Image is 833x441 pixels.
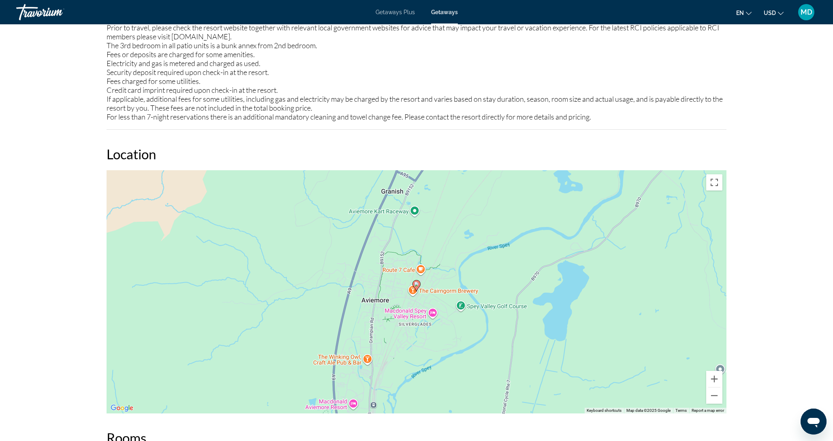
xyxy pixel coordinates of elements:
h2: Location [107,146,726,162]
button: Change currency [764,7,784,19]
a: Travorium [16,2,97,23]
button: Zoom in [706,371,722,387]
span: en [736,10,744,16]
button: User Menu [796,4,817,21]
a: Getaways [431,9,458,15]
button: Zoom out [706,387,722,404]
button: Keyboard shortcuts [587,408,622,413]
a: Open this area in Google Maps (opens a new window) [109,403,135,413]
span: MD [801,8,812,16]
span: Map data ©2025 Google [626,408,671,413]
a: Terms (opens in new tab) [675,408,687,413]
a: Getaways Plus [376,9,415,15]
img: Google [109,403,135,413]
a: Report a map error [692,408,724,413]
iframe: Button to launch messaging window [801,409,827,435]
button: Toggle fullscreen view [706,174,722,191]
div: Prior to travel, please check the resort website together with relevant local government websites... [107,23,726,121]
span: USD [764,10,776,16]
button: Change language [736,7,752,19]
